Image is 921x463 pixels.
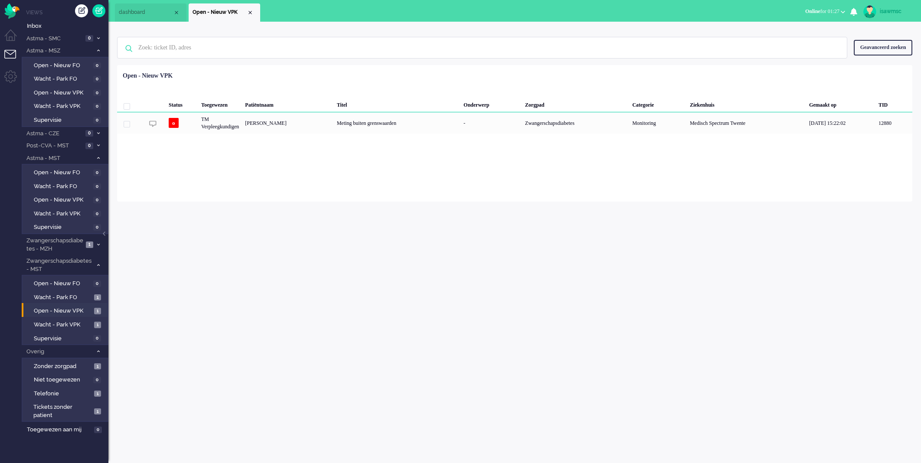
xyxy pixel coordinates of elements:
div: TID [875,95,912,112]
a: Telefonie 1 [25,388,108,398]
span: Tickets zonder patient [33,403,91,419]
span: Astma - SMC [25,35,83,43]
span: Niet toegewezen [34,376,91,384]
span: Wacht - Park FO [34,183,91,191]
a: Toegewezen aan mij 0 [25,424,108,434]
span: o [169,118,179,128]
a: isawmsc [862,5,912,18]
span: 0 [93,377,101,383]
span: Astma - MST [25,154,92,163]
span: Wacht - Park VPK [34,102,91,111]
span: 0 [93,90,101,96]
span: Overig [25,348,92,356]
span: Astma - CZE [25,130,83,138]
div: Toegewezen [198,95,242,112]
a: Supervisie 0 [25,222,108,231]
span: 1 [94,391,101,397]
div: Categorie [629,95,687,112]
span: 1 [94,408,101,415]
span: Wacht - Park FO [34,293,92,302]
div: Meting buiten grenswaarden [334,112,460,134]
img: ic-search-icon.svg [118,37,140,60]
span: 0 [85,143,93,149]
span: Supervisie [34,116,91,124]
button: Onlinefor 01:27 [800,5,850,18]
a: Open - Nieuw VPK 1 [25,306,108,315]
span: 1 [94,308,101,314]
div: Monitoring [629,112,687,134]
a: Wacht - Park VPK 0 [25,209,108,218]
span: 0 [93,335,101,342]
img: ic_chat_grey.svg [149,120,157,127]
span: 0 [93,103,101,110]
span: Zwangerschapsdiabetes - MST [25,257,92,273]
span: Telefonie [34,390,92,398]
span: Toegewezen aan mij [27,426,91,434]
input: Zoek: ticket ID, adres [132,37,835,58]
span: Open - Nieuw VPK [193,9,247,16]
div: Close tab [173,9,180,16]
div: 12880 [875,112,912,134]
span: Open - Nieuw FO [34,62,91,70]
span: 1 [94,294,101,301]
span: Open - Nieuw FO [34,280,91,288]
span: 0 [85,130,93,137]
div: [PERSON_NAME] [242,112,333,134]
span: 0 [93,117,101,124]
span: for 01:27 [805,8,839,14]
a: Wacht - Park VPK 1 [25,320,108,329]
a: Open - Nieuw FO 0 [25,60,108,70]
span: Supervisie [34,223,91,231]
div: Open - Nieuw VPK [123,72,173,80]
span: Wacht - Park VPK [34,321,92,329]
li: Dashboard [115,3,186,22]
li: Dashboard menu [4,29,24,49]
span: Open - Nieuw VPK [34,89,91,97]
span: Zwangerschapsdiabetes - MZH [25,237,83,253]
a: Open - Nieuw VPK 0 [25,195,108,204]
span: 0 [93,211,101,217]
img: avatar [863,5,876,18]
div: Onderwerp [460,95,522,112]
a: Wacht - Park FO 0 [25,181,108,191]
li: View [189,3,260,22]
a: Inbox [25,21,108,30]
span: Zonder zorgpad [34,362,92,371]
span: Wacht - Park VPK [34,210,91,218]
span: Open - Nieuw VPK [34,307,92,315]
div: Gemaakt op [806,95,875,112]
div: Geavanceerd zoeken [854,40,912,55]
div: Patiëntnaam [242,95,333,112]
span: dashboard [119,9,173,16]
span: 1 [94,363,101,370]
span: 0 [93,76,101,82]
a: Omnidesk [4,6,20,12]
img: flow_omnibird.svg [4,3,20,19]
a: Open - Nieuw VPK 0 [25,88,108,97]
span: Astma - MSZ [25,47,92,55]
div: Ziekenhuis [687,95,806,112]
a: Tickets zonder patient 1 [25,402,108,419]
div: Status [166,95,198,112]
a: Open - Nieuw FO 0 [25,167,108,177]
div: Close tab [247,9,254,16]
span: Open - Nieuw FO [34,169,91,177]
div: isawmsc [880,7,912,16]
div: 12880 [117,112,912,134]
li: Views [26,9,108,16]
span: Online [805,8,820,14]
a: Wacht - Park FO 0 [25,74,108,83]
div: Titel [334,95,460,112]
a: Zonder zorgpad 1 [25,361,108,371]
a: Wacht - Park VPK 0 [25,101,108,111]
div: - [460,112,522,134]
li: Tickets menu [4,50,24,69]
a: Supervisie 0 [25,115,108,124]
span: 0 [93,183,101,190]
a: Supervisie 0 [25,333,108,343]
a: Wacht - Park FO 1 [25,292,108,302]
div: Medisch Spectrum Twente [687,112,806,134]
span: 1 [86,241,93,248]
li: Admin menu [4,70,24,90]
span: 0 [93,62,101,69]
